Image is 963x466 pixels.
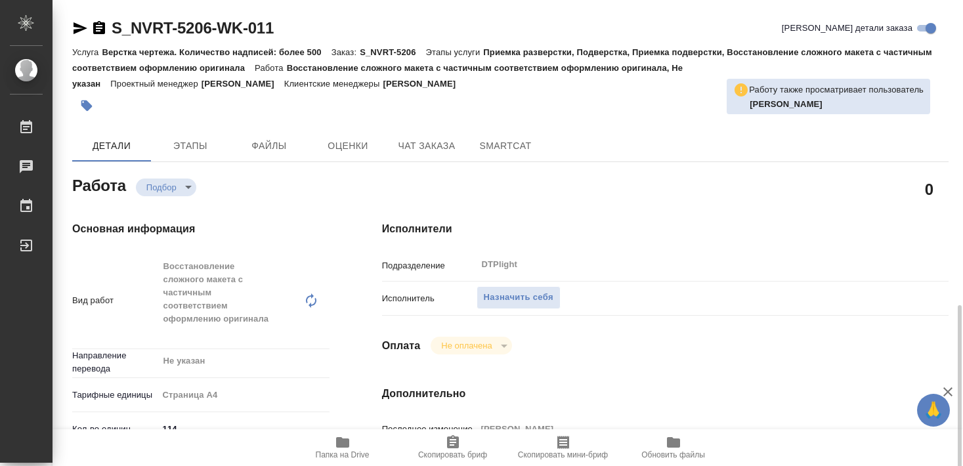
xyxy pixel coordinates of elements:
[749,83,924,96] p: Работу также просматривает пользователь
[418,450,487,459] span: Скопировать бриф
[383,79,465,89] p: [PERSON_NAME]
[72,47,932,73] p: Приемка разверстки, Подверстка, Приемка подверстки, Восстановление сложного макета с частичным со...
[72,63,683,89] p: Восстановление сложного макета с частичным соответствием оформлению оригинала, Не указан
[159,138,222,154] span: Этапы
[382,259,477,272] p: Подразделение
[431,337,511,354] div: Подбор
[382,292,477,305] p: Исполнитель
[382,386,949,402] h4: Дополнительно
[102,47,331,57] p: Верстка чертежа. Количество надписей: более 500
[80,138,143,154] span: Детали
[238,138,301,154] span: Файлы
[72,294,158,307] p: Вид работ
[395,138,458,154] span: Чат заказа
[474,138,537,154] span: SmartCat
[518,450,608,459] span: Скопировать мини-бриф
[136,179,196,196] div: Подбор
[72,423,158,436] p: Кол-во единиц
[288,429,398,466] button: Папка на Drive
[72,91,101,120] button: Добавить тэг
[484,290,553,305] span: Назначить себя
[618,429,729,466] button: Обновить файлы
[72,173,126,196] h2: Работа
[158,384,330,406] div: Страница А4
[72,47,102,57] p: Услуга
[426,47,484,57] p: Этапы услуги
[316,450,370,459] span: Папка на Drive
[72,20,88,36] button: Скопировать ссылку для ЯМессенджера
[332,47,360,57] p: Заказ:
[398,429,508,466] button: Скопировать бриф
[110,79,201,89] p: Проектный менеджер
[72,349,158,375] p: Направление перевода
[917,394,950,427] button: 🙏
[750,98,924,111] p: Малофеева Екатерина
[782,22,912,35] span: [PERSON_NAME] детали заказа
[382,423,477,436] p: Последнее изменение
[477,286,561,309] button: Назначить себя
[202,79,284,89] p: [PERSON_NAME]
[922,396,945,424] span: 🙏
[142,182,181,193] button: Подбор
[255,63,287,73] p: Работа
[360,47,425,57] p: S_NVRT-5206
[382,221,949,237] h4: Исполнители
[284,79,383,89] p: Клиентские менеджеры
[508,429,618,466] button: Скопировать мини-бриф
[72,221,330,237] h4: Основная информация
[925,178,933,200] h2: 0
[641,450,705,459] span: Обновить файлы
[316,138,379,154] span: Оценки
[437,340,496,351] button: Не оплачена
[750,99,823,109] b: [PERSON_NAME]
[112,19,274,37] a: S_NVRT-5206-WK-011
[91,20,107,36] button: Скопировать ссылку
[477,419,901,438] input: Пустое поле
[158,419,330,438] input: ✎ Введи что-нибудь
[382,338,421,354] h4: Оплата
[72,389,158,402] p: Тарифные единицы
